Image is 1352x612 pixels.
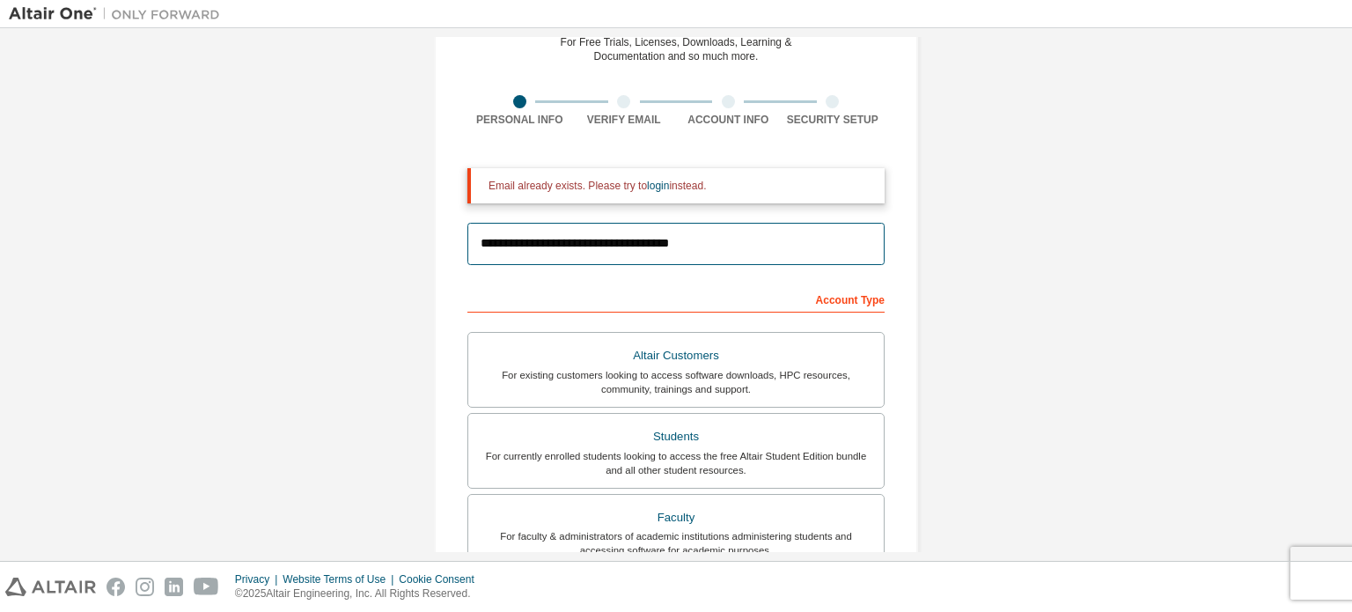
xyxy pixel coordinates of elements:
div: Account Info [676,113,781,127]
div: For Free Trials, Licenses, Downloads, Learning & Documentation and so much more. [561,35,792,63]
div: Altair Customers [479,343,873,368]
div: Cookie Consent [399,572,484,586]
div: Privacy [235,572,283,586]
p: © 2025 Altair Engineering, Inc. All Rights Reserved. [235,586,485,601]
img: Altair One [9,5,229,23]
div: Students [479,424,873,449]
div: Faculty [479,505,873,530]
div: Verify Email [572,113,677,127]
img: facebook.svg [107,578,125,596]
div: For existing customers looking to access software downloads, HPC resources, community, trainings ... [479,368,873,396]
a: login [647,180,669,192]
div: Account Type [467,284,885,313]
div: For currently enrolled students looking to access the free Altair Student Edition bundle and all ... [479,449,873,477]
div: Security Setup [781,113,885,127]
div: Email already exists. Please try to instead. [489,179,871,193]
img: linkedin.svg [165,578,183,596]
div: For faculty & administrators of academic institutions administering students and accessing softwa... [479,529,873,557]
div: Website Terms of Use [283,572,399,586]
img: youtube.svg [194,578,219,596]
div: Personal Info [467,113,572,127]
img: instagram.svg [136,578,154,596]
img: altair_logo.svg [5,578,96,596]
